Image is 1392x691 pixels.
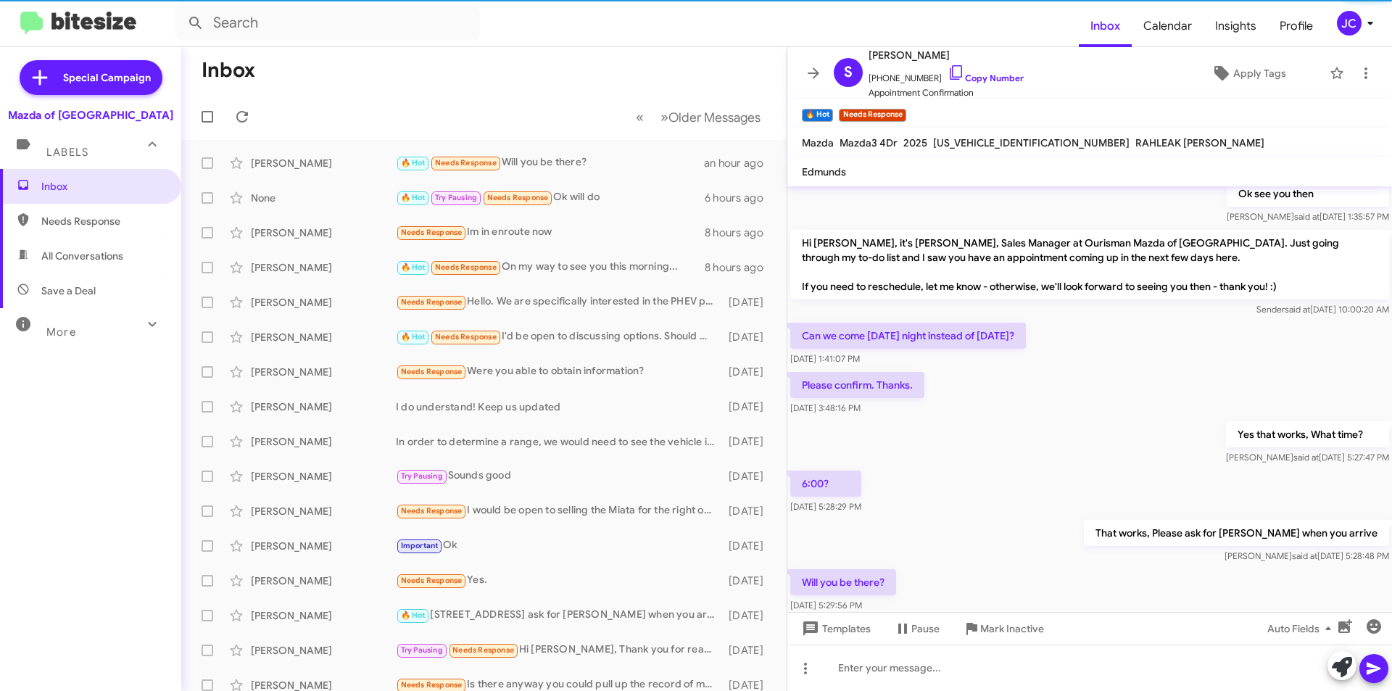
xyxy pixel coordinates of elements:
[251,365,396,379] div: [PERSON_NAME]
[1227,181,1389,207] p: Ok see you then
[840,136,898,149] span: Mazda3 4Dr
[251,504,396,518] div: [PERSON_NAME]
[396,642,721,658] div: Hi [PERSON_NAME], Thank you for reaching me out to me and the information. I will let you know wh...
[175,6,480,41] input: Search
[839,109,906,122] small: Needs Response
[396,468,721,484] div: Sounds good
[869,64,1024,86] span: [PHONE_NUMBER]
[41,249,123,263] span: All Conversations
[721,434,775,449] div: [DATE]
[636,108,644,126] span: «
[401,541,439,550] span: Important
[721,295,775,310] div: [DATE]
[911,616,940,642] span: Pause
[396,400,721,414] div: I do understand! Keep us updated
[721,330,775,344] div: [DATE]
[401,262,426,272] span: 🔥 Hot
[1227,211,1389,222] span: [PERSON_NAME] [DATE] 1:35:57 PM
[1203,5,1268,47] a: Insights
[251,608,396,623] div: [PERSON_NAME]
[980,616,1044,642] span: Mark Inactive
[790,600,862,611] span: [DATE] 5:29:56 PM
[802,109,833,122] small: 🔥 Hot
[1293,452,1319,463] span: said at
[1225,550,1389,561] span: [PERSON_NAME] [DATE] 5:28:48 PM
[401,645,443,655] span: Try Pausing
[396,572,721,589] div: Yes.
[435,158,497,167] span: Needs Response
[660,108,668,126] span: »
[790,402,861,413] span: [DATE] 3:48:16 PM
[487,193,549,202] span: Needs Response
[251,469,396,484] div: [PERSON_NAME]
[799,616,871,642] span: Templates
[790,501,861,512] span: [DATE] 5:28:29 PM
[46,146,88,159] span: Labels
[251,574,396,588] div: [PERSON_NAME]
[1256,304,1389,315] span: Sender [DATE] 10:00:20 AM
[705,225,775,240] div: 8 hours ago
[1079,5,1132,47] a: Inbox
[787,616,882,642] button: Templates
[790,471,861,497] p: 6:00?
[721,469,775,484] div: [DATE]
[435,193,477,202] span: Try Pausing
[790,323,1026,349] p: Can we come [DATE] night instead of [DATE]?
[1325,11,1376,36] button: JC
[1337,11,1362,36] div: JC
[802,136,834,149] span: Mazda
[251,191,396,205] div: None
[704,156,775,170] div: an hour ago
[869,46,1024,64] span: [PERSON_NAME]
[396,259,705,276] div: On my way to see you this morning...
[721,365,775,379] div: [DATE]
[401,471,443,481] span: Try Pausing
[721,504,775,518] div: [DATE]
[41,214,165,228] span: Needs Response
[8,108,173,123] div: Mazda of [GEOGRAPHIC_DATA]
[1132,5,1203,47] a: Calendar
[251,400,396,414] div: [PERSON_NAME]
[652,102,769,132] button: Next
[251,330,396,344] div: [PERSON_NAME]
[951,616,1056,642] button: Mark Inactive
[721,574,775,588] div: [DATE]
[401,332,426,342] span: 🔥 Hot
[396,434,721,449] div: In order to determine a range, we would need to see the vehicle in person. When are you able to b...
[869,86,1024,100] span: Appointment Confirmation
[705,191,775,205] div: 6 hours ago
[251,260,396,275] div: [PERSON_NAME]
[401,367,463,376] span: Needs Response
[721,643,775,658] div: [DATE]
[1174,60,1322,86] button: Apply Tags
[41,284,96,298] span: Save a Deal
[396,294,721,310] div: Hello. We are specifically interested in the PHEV preferred CX 90. Please let me know if you have...
[1135,136,1264,149] span: RAHLEAK [PERSON_NAME]
[396,224,705,241] div: Im in enroute now
[396,154,704,171] div: Will you be there?
[721,539,775,553] div: [DATE]
[251,434,396,449] div: [PERSON_NAME]
[20,60,162,95] a: Special Campaign
[251,295,396,310] div: [PERSON_NAME]
[401,611,426,620] span: 🔥 Hot
[401,297,463,307] span: Needs Response
[46,326,76,339] span: More
[396,537,721,554] div: Ok
[401,506,463,516] span: Needs Response
[396,328,721,345] div: I'd be open to discussing options. Should we arrange a time for me to come in?
[401,576,463,585] span: Needs Response
[401,158,426,167] span: 🔥 Hot
[668,109,761,125] span: Older Messages
[63,70,151,85] span: Special Campaign
[1267,616,1337,642] span: Auto Fields
[435,332,497,342] span: Needs Response
[882,616,951,642] button: Pause
[1226,452,1389,463] span: [PERSON_NAME] [DATE] 5:27:47 PM
[401,228,463,237] span: Needs Response
[1084,520,1389,546] p: That works, Please ask for [PERSON_NAME] when you arrive
[396,502,721,519] div: I would be open to selling the Miata for the right offer.
[1256,616,1348,642] button: Auto Fields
